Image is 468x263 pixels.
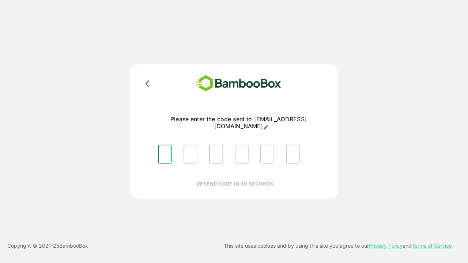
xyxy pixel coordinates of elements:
img: bamboobox [185,73,292,94]
p: This site uses cookies and by using this site you agree to our and [224,241,452,250]
input: Please enter OTP character 4 [235,145,249,164]
input: Please enter OTP character 5 [260,145,274,164]
p: Please enter the code sent to [EMAIL_ADDRESS][DOMAIN_NAME] [152,116,325,130]
input: Please enter OTP character 6 [286,145,300,164]
a: Privacy Policy [369,243,403,249]
input: Please enter OTP character 3 [209,145,223,164]
a: Terms of Service [412,243,452,249]
input: Please enter OTP character 1 [158,145,172,164]
p: Copyright © 2021- 25 BambooBox [7,241,88,250]
input: Please enter OTP character 2 [184,145,197,164]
